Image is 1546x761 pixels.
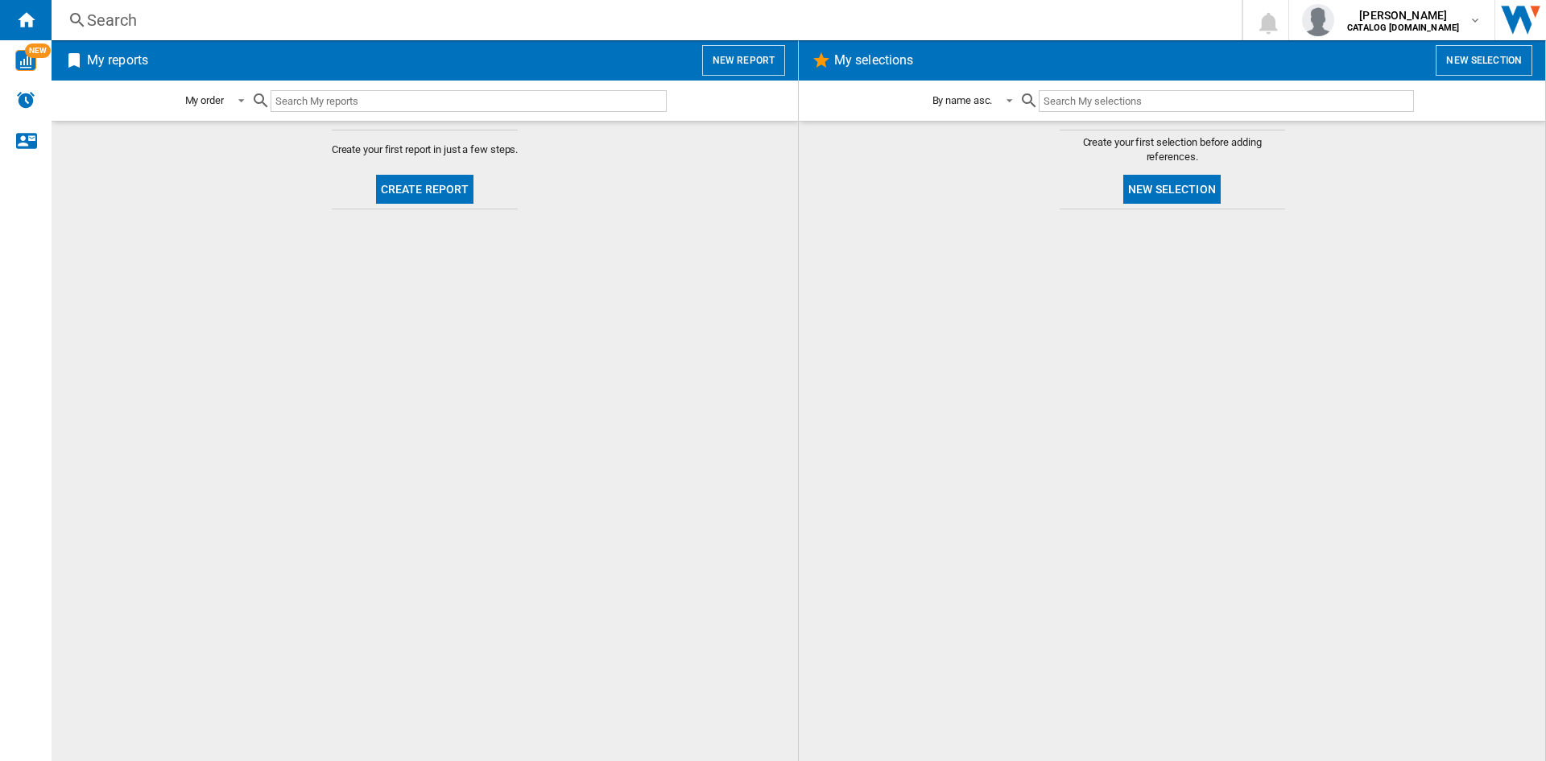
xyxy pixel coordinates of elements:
[376,175,474,204] button: Create report
[271,90,667,112] input: Search My reports
[185,94,224,106] div: My order
[332,143,519,157] span: Create your first report in just a few steps.
[87,9,1200,31] div: Search
[831,45,916,76] h2: My selections
[1123,175,1221,204] button: New selection
[1436,45,1532,76] button: New selection
[1302,4,1334,36] img: profile.jpg
[1039,90,1413,112] input: Search My selections
[1347,7,1459,23] span: [PERSON_NAME]
[1347,23,1459,33] b: CATALOG [DOMAIN_NAME]
[15,50,36,71] img: wise-card.svg
[84,45,151,76] h2: My reports
[702,45,785,76] button: New report
[16,90,35,110] img: alerts-logo.svg
[932,94,993,106] div: By name asc.
[1060,135,1285,164] span: Create your first selection before adding references.
[25,43,51,58] span: NEW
